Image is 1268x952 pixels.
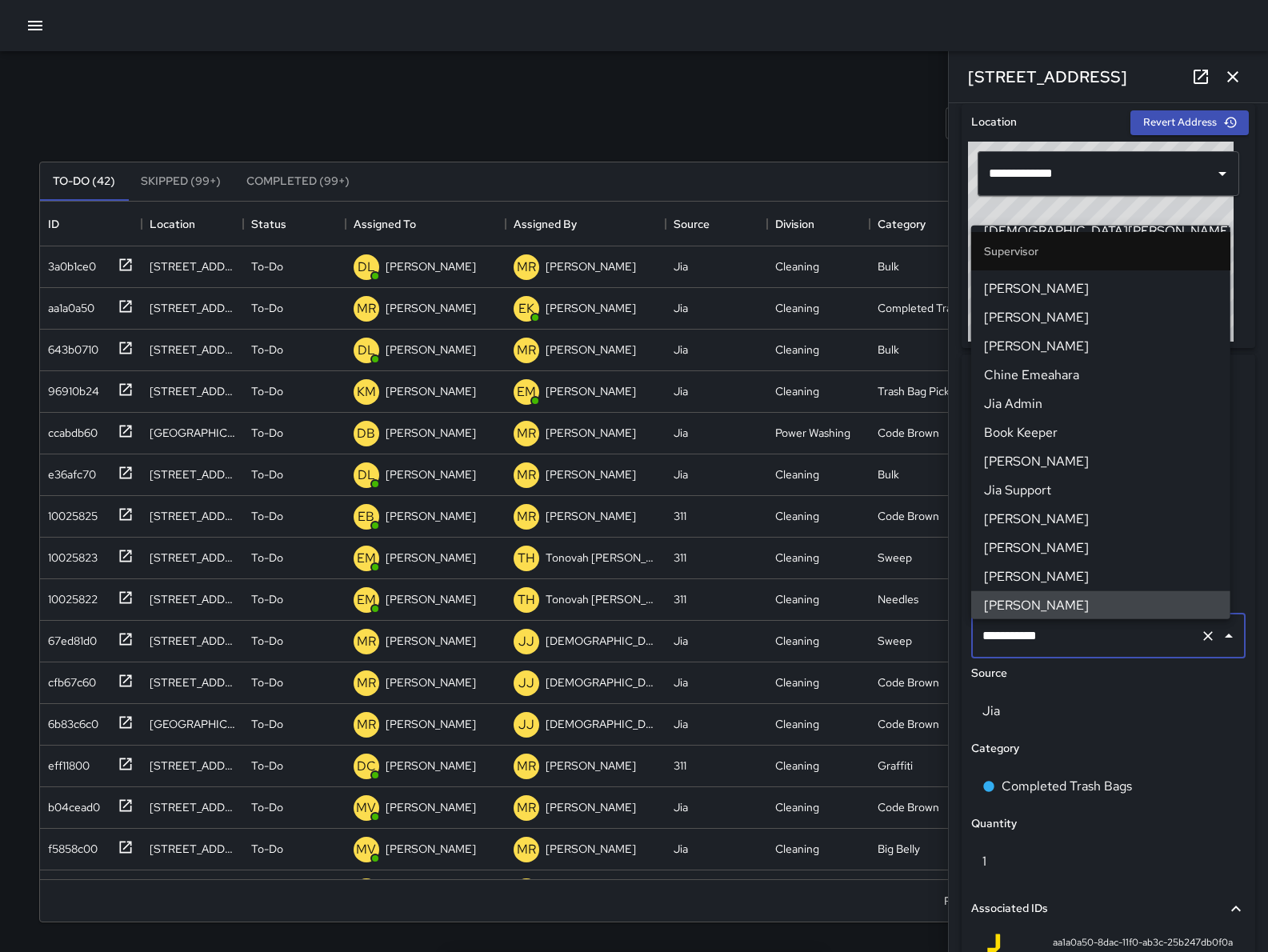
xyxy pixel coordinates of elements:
[150,591,235,607] div: 49 Rausch Street
[775,466,819,482] div: Cleaning
[251,841,283,857] p: To-Do
[356,840,376,859] p: MV
[251,758,283,774] p: To-Do
[150,841,235,857] div: 1065 Folsom Street
[386,799,476,815] p: [PERSON_NAME]
[142,202,243,246] div: Location
[42,418,98,441] div: ccabdb60
[150,758,235,774] div: 301 11th Street
[984,538,1218,558] span: [PERSON_NAME]
[878,550,912,566] div: Sweep
[546,508,636,524] p: [PERSON_NAME]
[42,751,90,774] div: eff11800
[775,799,819,815] div: Cleaning
[251,383,283,399] p: To-Do
[674,466,688,482] div: Jia
[42,502,98,524] div: 10025825
[506,202,666,246] div: Assigned By
[386,508,476,524] p: [PERSON_NAME]
[674,342,688,358] div: Jia
[386,633,476,649] p: [PERSON_NAME]
[251,591,283,607] p: To-Do
[514,202,577,246] div: Assigned By
[546,799,636,815] p: [PERSON_NAME]
[878,425,939,441] div: Code Brown
[150,633,235,649] div: 1028 Howard Street
[251,425,283,441] p: To-Do
[386,258,476,274] p: [PERSON_NAME]
[674,383,688,399] div: Jia
[984,423,1218,442] span: Book Keeper
[42,876,98,898] div: 8ae68ae0
[674,550,686,566] div: 311
[546,342,636,358] p: [PERSON_NAME]
[984,337,1218,356] span: [PERSON_NAME]
[42,585,98,607] div: 10025822
[358,258,375,277] p: DL
[40,162,128,201] button: To-Do (42)
[386,342,476,358] p: [PERSON_NAME]
[42,834,98,857] div: f5858c00
[150,258,235,274] div: 111 7th Street
[674,258,688,274] div: Jia
[42,668,96,690] div: cfb67c60
[517,424,536,443] p: MR
[518,674,534,693] p: JJ
[517,507,536,526] p: MR
[546,300,636,316] p: [PERSON_NAME]
[674,425,688,441] div: Jia
[674,633,688,649] div: Jia
[358,341,375,360] p: DL
[546,258,636,274] p: [PERSON_NAME]
[775,508,819,524] div: Cleaning
[251,342,283,358] p: To-Do
[357,299,376,318] p: MR
[775,841,819,857] div: Cleaning
[870,202,971,246] div: Category
[674,591,686,607] div: 311
[243,202,345,246] div: Status
[386,591,476,607] p: [PERSON_NAME]
[984,394,1218,414] span: Jia Admin
[546,425,636,441] p: [PERSON_NAME]
[150,425,235,441] div: 599 Natoma Street
[878,258,899,274] div: Bulk
[674,799,688,815] div: Jia
[42,543,98,566] div: 10025823
[546,716,658,732] p: [DEMOGRAPHIC_DATA] Jamaica
[775,716,819,732] div: Cleaning
[546,633,658,649] p: [DEMOGRAPHIC_DATA] Jamaica
[878,758,913,774] div: Graffiti
[984,510,1218,529] span: [PERSON_NAME]
[517,466,536,485] p: MR
[357,674,376,693] p: MR
[354,202,416,246] div: Assigned To
[357,757,376,776] p: DC
[775,383,819,399] div: Cleaning
[48,202,59,246] div: ID
[251,508,283,524] p: To-Do
[42,626,97,649] div: 67ed81d0
[674,202,710,246] div: Source
[517,798,536,818] p: MR
[150,202,195,246] div: Location
[546,591,658,607] p: Tonovah [PERSON_NAME]
[386,300,476,316] p: [PERSON_NAME]
[357,424,375,443] p: DB
[42,294,94,316] div: aa1a0a50
[150,342,235,358] div: 660 Clementina Street
[984,279,1218,298] span: [PERSON_NAME]
[357,715,376,734] p: MR
[357,632,376,651] p: MR
[546,550,658,566] p: Tonovah [PERSON_NAME]
[150,466,235,482] div: 278 Clara Street
[386,716,476,732] p: [PERSON_NAME]
[984,481,1218,500] span: Jia Support
[128,162,234,201] button: Skipped (99+)
[674,716,688,732] div: Jia
[984,222,1218,241] span: [DEMOGRAPHIC_DATA][PERSON_NAME]
[775,633,819,649] div: Cleaning
[251,550,283,566] p: To-Do
[878,674,939,690] div: Code Brown
[984,366,1218,385] span: Chine Emeahara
